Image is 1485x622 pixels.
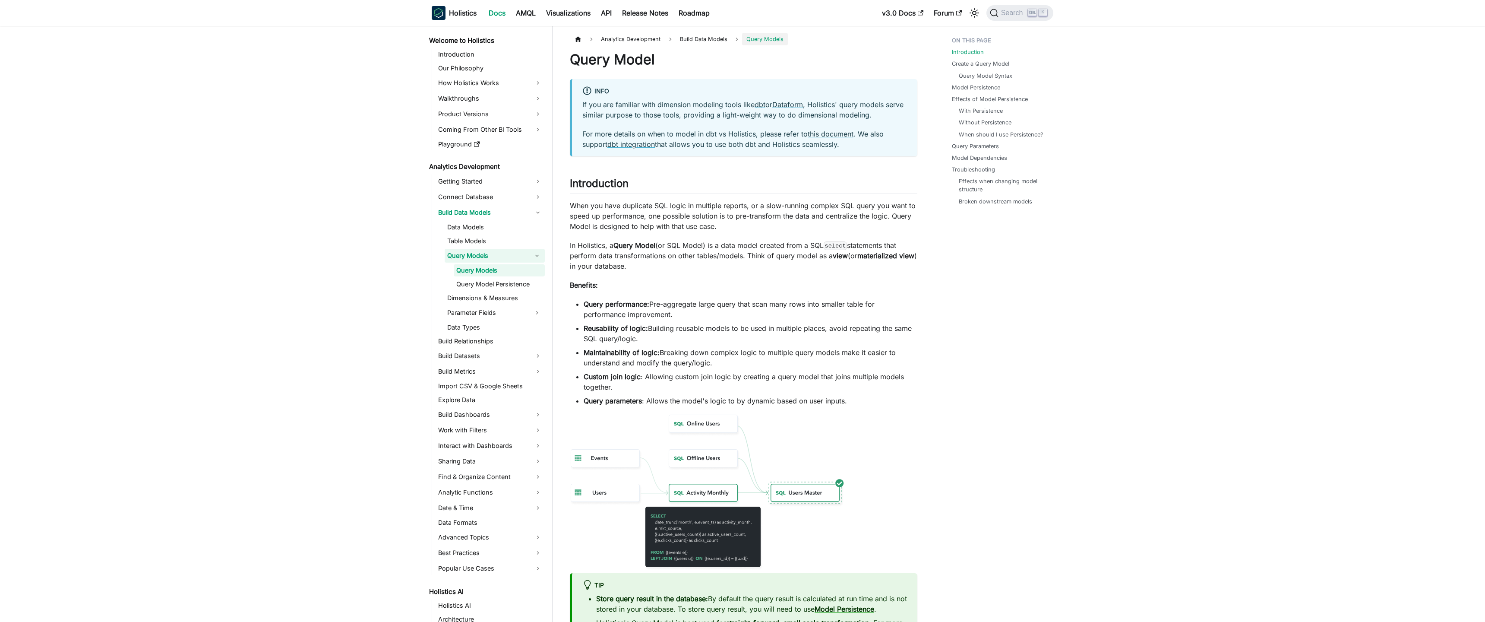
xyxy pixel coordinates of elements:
span: Build Data Models [676,33,732,45]
a: Analytics Development [427,161,545,173]
a: Build Dashboards [436,408,545,422]
button: Switch between dark and light mode (currently light mode) [967,6,981,20]
strong: materialized view [857,251,914,260]
li: Building reusable models to be used in multiple places, avoid repeating the same SQL query/logic. [584,323,917,344]
button: Collapse sidebar category 'Query Models' [529,249,545,263]
a: Build Relationships [436,335,545,347]
strong: Benefits: [570,281,598,289]
a: How Holistics Works [436,76,545,90]
a: Query Parameters [952,142,999,150]
a: Query Model Syntax [959,72,1012,80]
a: Sharing Data [436,454,545,468]
button: Search (Ctrl+K) [986,5,1053,21]
p: If you are familiar with dimension modeling tools like or , Holistics' query models serve similar... [582,99,907,120]
h2: Introduction [570,177,917,194]
a: Broken downstream models [959,197,1032,206]
a: Playground [436,138,545,150]
a: With Persistence [959,107,1003,115]
a: Parameter Fields [445,306,529,320]
b: Holistics [449,8,477,18]
li: Pre-aggregate large query that scan many rows into smaller table for performance improvement. [584,299,917,320]
a: Our Philosophy [436,62,545,74]
a: Holistics AI [427,586,545,598]
strong: Store query result in the database: [596,594,708,603]
a: Coming From Other BI Tools [436,123,545,136]
a: Introduction [952,48,984,56]
img: Holistics [432,6,445,20]
a: Create a Query Model [952,60,1009,68]
a: Without Persistence [959,118,1011,127]
a: Troubleshooting [952,165,995,174]
nav: Docs sidebar [423,26,553,622]
strong: Maintainability of logic: [584,348,660,357]
li: : Allowing custom join logic by creating a query model that joins multiple models together. [584,371,917,392]
a: Query Models [445,249,529,263]
a: Model Persistence [952,83,1000,92]
a: Forum [929,6,967,20]
a: Query Models [454,264,545,276]
code: select [824,241,847,250]
a: dbt integration [607,140,655,149]
a: Find & Organize Content [436,470,545,484]
p: For more details on when to model in dbt vs Holistics, please refer to . We also support that all... [582,129,907,149]
a: Model Dependencies [952,154,1007,162]
kbd: K [1039,9,1047,16]
div: info [582,86,907,97]
li: Breaking down complex logic to multiple query models make it easier to understand and modify the ... [584,347,917,368]
a: Popular Use Cases [436,562,545,575]
li: By default the query result is calculated at run time and is not stored in your database. To stor... [596,593,907,614]
li: : Allows the model's logic to by dynamic based on user inputs. [584,396,917,406]
span: Analytics Development [597,33,665,45]
a: Home page [570,33,586,45]
a: Explore Data [436,394,545,406]
a: Effects when changing model structure [959,177,1045,194]
a: Table Models [445,235,545,247]
span: Search [998,9,1028,17]
p: In Holistics, a (or SQL Model) is a data model created from a SQL statements that perform data tr... [570,240,917,271]
a: Model Persistence [815,605,874,613]
a: Welcome to Holistics [427,35,545,47]
a: Product Versions [436,107,545,121]
a: Work with Filters [436,423,545,437]
p: When you have duplicate SQL logic in multiple reports, or a slow-running complex SQL query you wa... [570,200,917,232]
a: Holistics AI [436,600,545,612]
a: v3.0 Docs [877,6,929,20]
a: Dimensions & Measures [445,292,545,304]
a: Build Metrics [436,365,545,378]
a: Introduction [436,48,545,60]
a: dbt [755,100,765,109]
a: Build Datasets [436,349,545,363]
a: Query Model Persistence [454,278,545,290]
strong: view [833,251,848,260]
button: Expand sidebar category 'Parameter Fields' [529,306,545,320]
a: Docs [483,6,511,20]
h1: Query Model [570,51,917,68]
span: Query Models [742,33,788,45]
a: Import CSV & Google Sheets [436,380,545,392]
strong: Reusability of logic: [584,324,648,333]
a: HolisticsHolistics [432,6,477,20]
a: Roadmap [673,6,715,20]
a: Analytic Functions [436,486,545,499]
a: Dataform [772,100,803,109]
a: Best Practices [436,546,545,560]
a: AMQL [511,6,541,20]
a: Data Models [445,221,545,233]
a: Visualizations [541,6,596,20]
a: this document [808,130,853,138]
a: Interact with Dashboards [436,439,545,453]
a: Data Formats [436,517,545,529]
strong: Query Model [613,241,655,250]
a: Walkthroughs [436,92,545,105]
nav: Breadcrumbs [570,33,917,45]
a: When should I use Persistence? [959,130,1043,139]
a: API [596,6,617,20]
a: Connect Database [436,190,545,204]
a: Effects of Model Persistence [952,95,1028,103]
strong: Query parameters [584,397,642,405]
div: tip [582,580,907,591]
a: Build Data Models [436,206,545,219]
a: Release Notes [617,6,673,20]
a: Date & Time [436,501,545,515]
